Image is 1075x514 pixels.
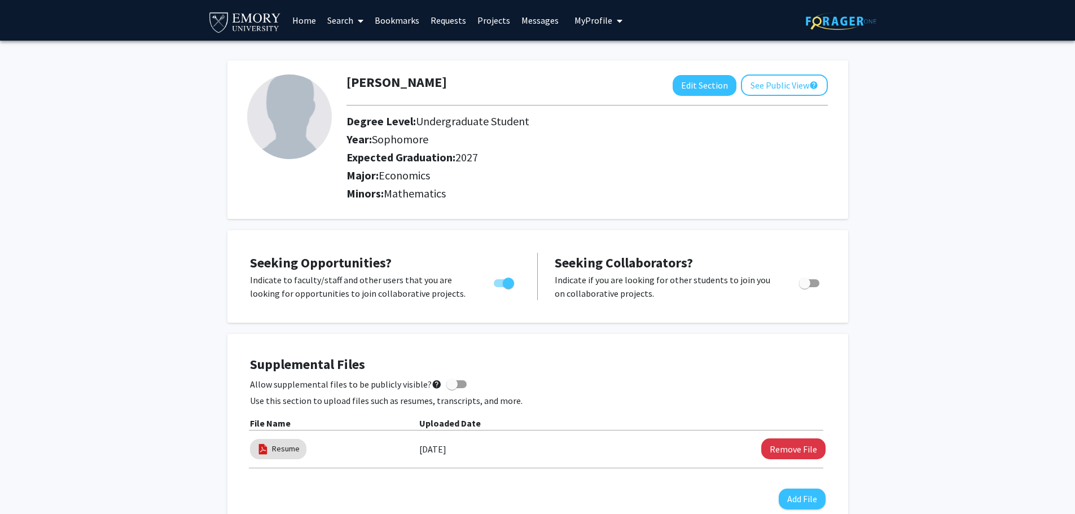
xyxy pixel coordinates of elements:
img: pdf_icon.png [257,443,269,455]
h1: [PERSON_NAME] [346,74,447,91]
iframe: Chat [8,463,48,506]
label: [DATE] [419,440,446,459]
h2: Major: [346,169,828,182]
span: Mathematics [384,186,446,200]
img: Emory University Logo [208,9,283,34]
p: Use this section to upload files such as resumes, transcripts, and more. [250,394,826,407]
h2: Degree Level: [346,115,776,128]
span: My Profile [574,15,612,26]
button: Add File [779,489,826,509]
a: Search [322,1,369,40]
span: Undergraduate Student [416,114,529,128]
img: ForagerOne Logo [806,12,876,30]
button: Remove Resume File [761,438,826,459]
p: Indicate to faculty/staff and other users that you are looking for opportunities to join collabor... [250,273,472,300]
a: Home [287,1,322,40]
a: Resume [272,443,300,455]
a: Projects [472,1,516,40]
mat-icon: help [432,377,442,391]
div: Toggle [795,273,826,290]
h2: Minors: [346,187,828,200]
h2: Year: [346,133,776,146]
span: Sophomore [372,132,428,146]
span: Seeking Opportunities? [250,254,392,271]
a: Requests [425,1,472,40]
button: Edit Section [673,75,736,96]
h4: Supplemental Files [250,357,826,373]
a: Messages [516,1,564,40]
p: Indicate if you are looking for other students to join you on collaborative projects. [555,273,778,300]
img: Profile Picture [247,74,332,159]
b: File Name [250,418,291,429]
span: Economics [379,168,430,182]
div: Toggle [489,273,520,290]
button: See Public View [741,74,828,96]
span: Seeking Collaborators? [555,254,693,271]
span: 2027 [455,150,478,164]
span: Allow supplemental files to be publicly visible? [250,377,442,391]
h2: Expected Graduation: [346,151,776,164]
a: Bookmarks [369,1,425,40]
mat-icon: help [809,78,818,92]
b: Uploaded Date [419,418,481,429]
